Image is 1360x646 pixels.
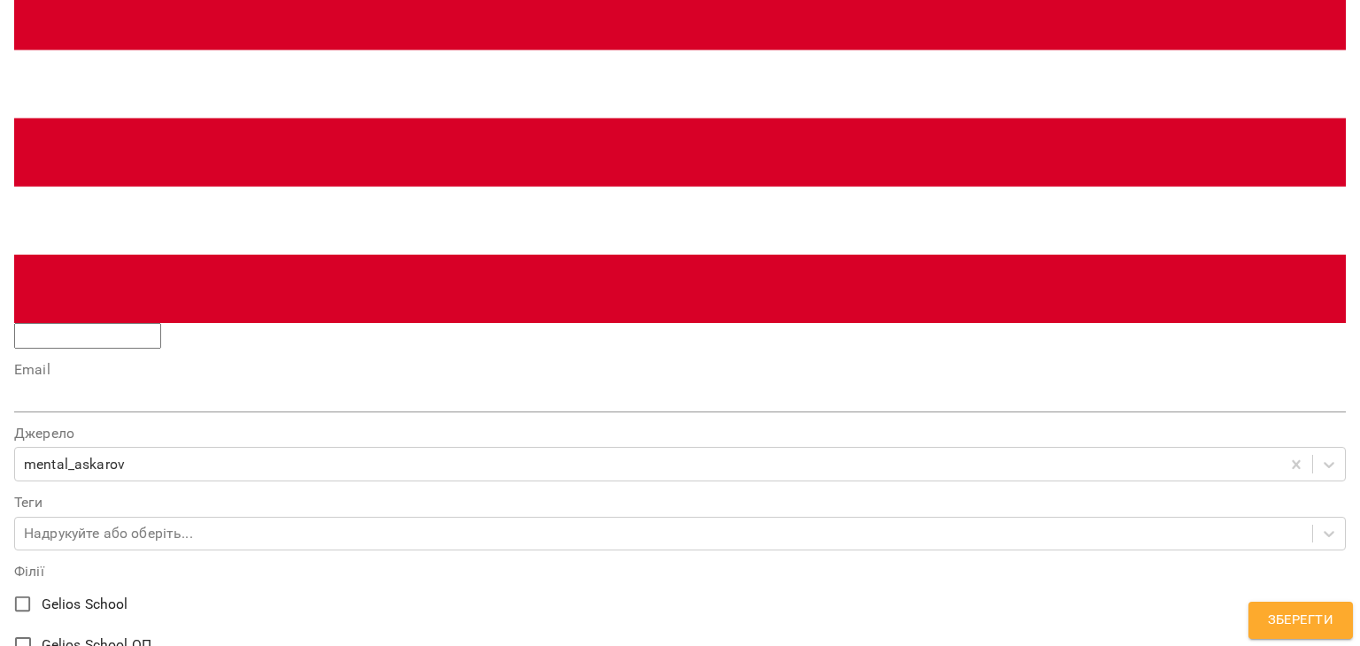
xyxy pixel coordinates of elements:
[1268,609,1333,632] span: Зберегти
[14,496,1346,510] label: Теги
[24,454,125,475] div: mental_askarov
[14,363,1346,377] label: Email
[24,523,193,544] div: Надрукуйте або оберіть...
[1248,602,1353,639] button: Зберегти
[14,427,1346,441] label: Джерело
[14,565,1346,579] label: Філії
[42,594,128,615] span: Gelios School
